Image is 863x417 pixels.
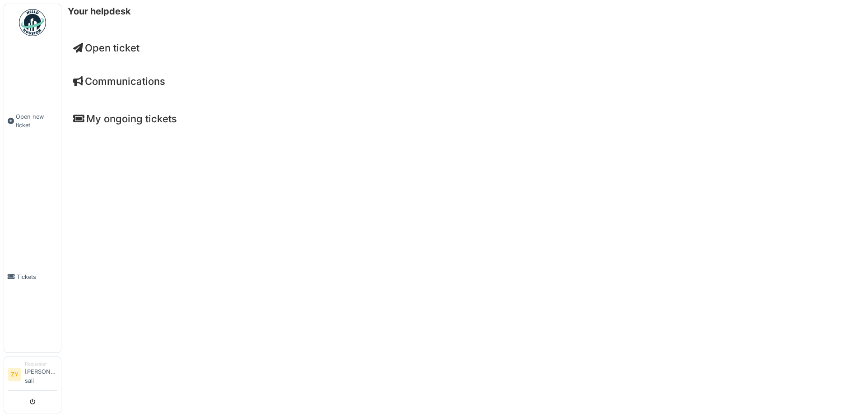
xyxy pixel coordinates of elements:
[16,112,57,130] span: Open new ticket
[73,42,139,54] a: Open ticket
[25,361,57,367] div: Requester
[19,9,46,36] img: Badge_color-CXgf-gQk.svg
[73,113,851,125] h4: My ongoing tickets
[8,368,21,381] li: ZY
[17,273,57,281] span: Tickets
[4,41,61,201] a: Open new ticket
[73,75,851,87] h4: Communications
[68,6,131,17] h6: Your helpdesk
[25,361,57,389] li: [PERSON_NAME] sali
[8,361,57,391] a: ZY Requester[PERSON_NAME] sali
[4,201,61,352] a: Tickets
